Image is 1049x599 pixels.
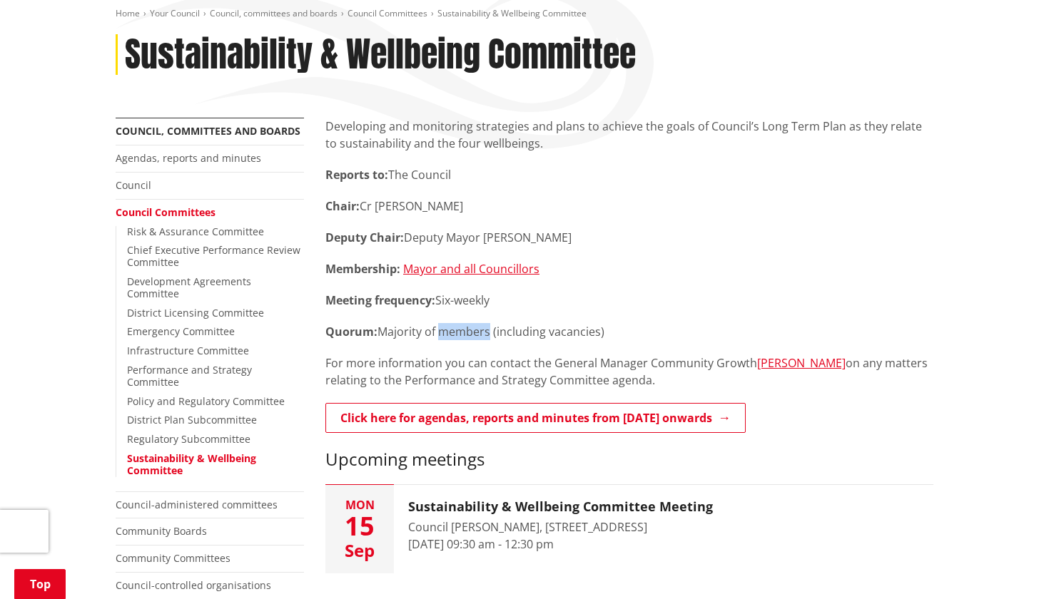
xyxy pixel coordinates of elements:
[325,354,933,389] p: For more information you can contact the General Manager Community Growth on any matters relating...
[325,403,746,433] a: Click here for agendas, reports and minutes from [DATE] onwards
[127,413,257,426] a: District Plan Subcommittee
[408,536,554,552] time: [DATE] 09:30 am - 12:30 pm
[116,7,140,19] a: Home
[127,344,249,357] a: Infrastructure Committee
[348,7,427,19] a: Council Committees
[116,524,207,538] a: Community Boards
[325,229,933,246] p: Deputy Mayor [PERSON_NAME]
[325,499,394,511] div: Mon
[325,324,377,339] strong: Quorum:
[325,449,933,470] h3: Upcoming meetings
[127,306,264,319] a: District Licensing Committee
[125,34,636,76] h1: Sustainability & Wellbeing Committee
[325,198,933,215] p: Cr [PERSON_NAME]
[983,539,1035,590] iframe: Messenger Launcher
[127,394,285,408] a: Policy and Regulatory Committee
[127,432,250,446] a: Regulatory Subcommittee
[14,569,66,599] a: Top
[127,363,252,389] a: Performance and Strategy Committee
[127,324,235,338] a: Emergency Committee
[210,7,338,19] a: Council, committees and boards
[116,578,271,592] a: Council-controlled organisations
[437,7,587,19] span: Sustainability & Wellbeing Committee
[150,7,200,19] a: Your Council
[127,275,251,300] a: Development Agreements Committee
[325,118,933,152] p: Developing and monitoring strategies and plans to achieve the goals of Council’s Long Term Plan a...
[116,151,261,165] a: Agendas, reports and minutes
[325,323,933,340] p: Majority of members (including vacancies)
[325,166,933,183] p: The Council
[325,198,360,214] strong: Chair:
[408,499,713,515] h3: Sustainability & Wellbeing Committee Meeting
[116,178,151,192] a: Council
[325,292,933,309] p: Six-weekly
[325,542,394,559] div: Sep
[325,292,435,308] strong: Meeting frequency:
[116,205,216,219] a: Council Committees
[408,518,713,536] div: Council [PERSON_NAME], [STREET_ADDRESS]
[325,513,394,539] div: 15
[325,261,400,277] strong: Membership:
[325,230,404,245] strong: Deputy Chair:
[116,8,933,20] nav: breadcrumb
[127,225,264,238] a: Risk & Assurance Committee
[757,355,846,371] a: [PERSON_NAME]
[116,124,300,138] a: Council, committees and boards
[325,167,388,183] strong: Reports to:
[116,498,278,511] a: Council-administered committees
[403,261,539,277] a: Mayor and all Councillors
[127,243,300,269] a: Chief Executive Performance Review Committee
[325,485,933,573] button: Mon 15 Sep Sustainability & Wellbeing Committee Meeting Council [PERSON_NAME], [STREET_ADDRESS] [...
[127,451,256,477] a: Sustainability & Wellbeing Committee
[116,551,230,565] a: Community Committees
